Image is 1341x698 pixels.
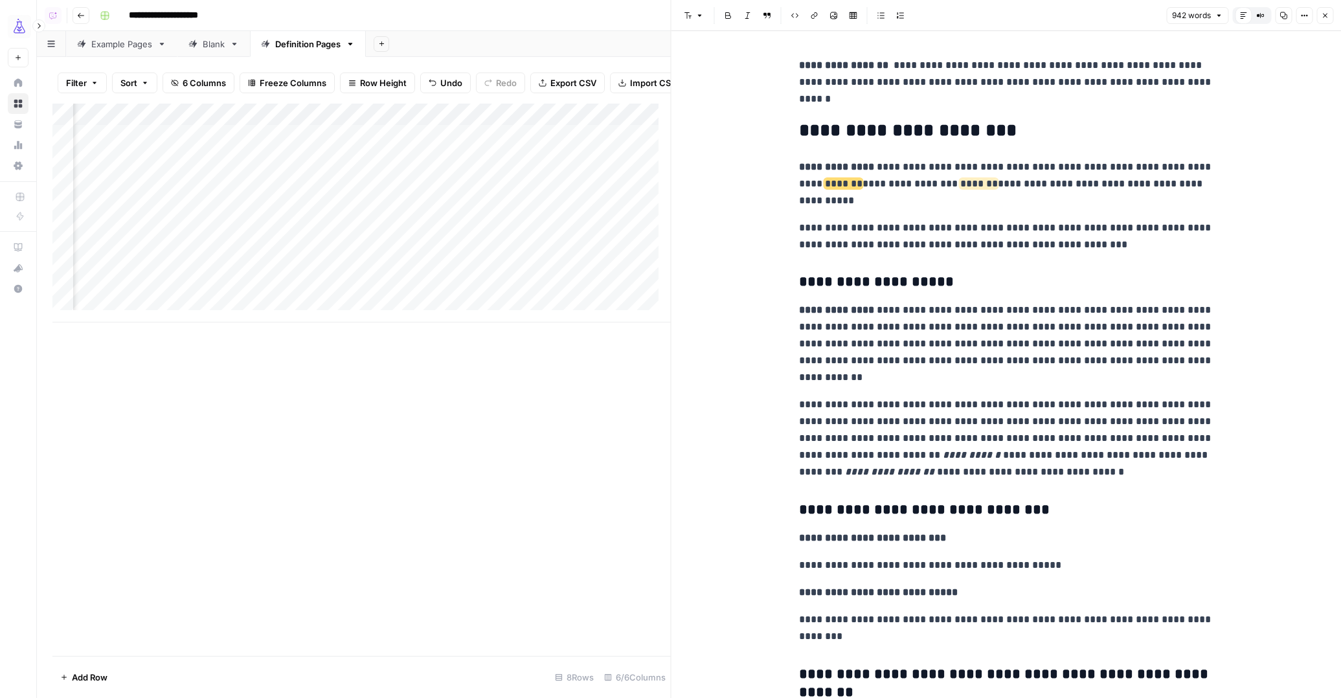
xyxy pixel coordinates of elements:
img: AirOps Growth Logo [8,15,31,38]
div: Definition Pages [275,38,341,51]
button: Help + Support [8,278,28,299]
a: Usage [8,135,28,155]
span: Redo [496,76,517,89]
span: Row Height [360,76,407,89]
span: Add Row [72,671,107,684]
button: Row Height [340,73,415,93]
span: 942 words [1172,10,1211,21]
div: 8 Rows [550,667,599,688]
a: Settings [8,155,28,176]
span: Import CSV [630,76,677,89]
span: Undo [440,76,462,89]
button: Import CSV [610,73,685,93]
button: 942 words [1166,7,1228,24]
span: Export CSV [550,76,596,89]
div: Blank [203,38,225,51]
a: AirOps Academy [8,237,28,258]
a: Blank [177,31,250,57]
button: Undo [420,73,471,93]
span: Filter [66,76,87,89]
button: Freeze Columns [240,73,335,93]
button: Workspace: AirOps Growth [8,10,28,43]
button: 6 Columns [163,73,234,93]
button: Export CSV [530,73,605,93]
div: 6/6 Columns [599,667,671,688]
a: Definition Pages [250,31,366,57]
div: Example Pages [91,38,152,51]
a: Example Pages [66,31,177,57]
a: Browse [8,93,28,114]
button: Sort [112,73,157,93]
button: What's new? [8,258,28,278]
a: Home [8,73,28,93]
button: Redo [476,73,525,93]
button: Filter [58,73,107,93]
a: Your Data [8,114,28,135]
span: Freeze Columns [260,76,326,89]
button: Add Row [52,667,115,688]
span: Sort [120,76,137,89]
span: 6 Columns [183,76,226,89]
